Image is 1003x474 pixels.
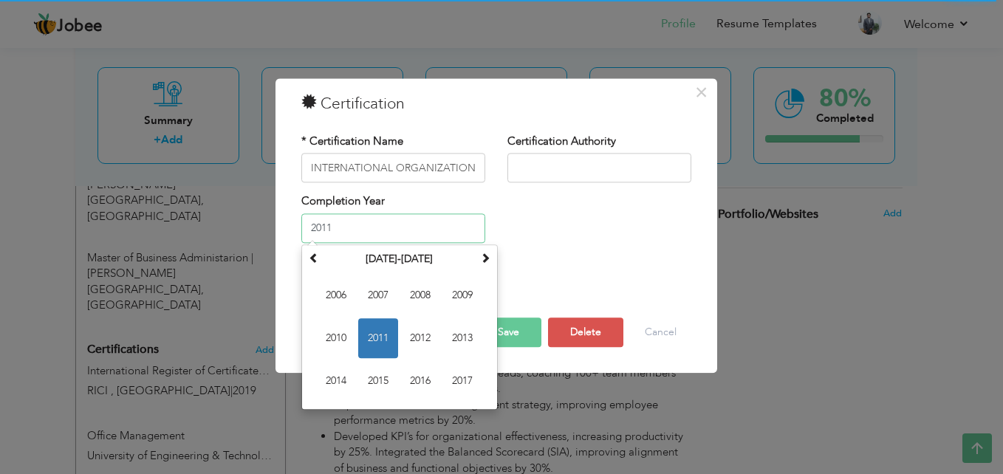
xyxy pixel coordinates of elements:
button: Close [690,80,713,104]
span: 2011 [358,318,398,358]
button: Save [476,318,541,348]
label: Certification Authority [507,134,616,149]
span: 2017 [442,361,482,401]
span: 2010 [316,318,356,358]
span: 2014 [316,361,356,401]
span: × [695,79,708,106]
span: 2006 [316,275,356,315]
span: 2008 [400,275,440,315]
button: Delete [548,318,623,348]
span: 2013 [442,318,482,358]
span: 2009 [442,275,482,315]
span: 2016 [400,361,440,401]
span: 2015 [358,361,398,401]
span: Next Decade [480,253,490,263]
span: 2007 [358,275,398,315]
button: Cancel [630,318,691,348]
label: * Certification Name [301,134,403,149]
span: Previous Decade [309,253,319,263]
span: 2012 [400,318,440,358]
h3: Certification [301,93,691,115]
label: Completion Year [301,194,385,210]
th: Select Decade [323,248,476,270]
